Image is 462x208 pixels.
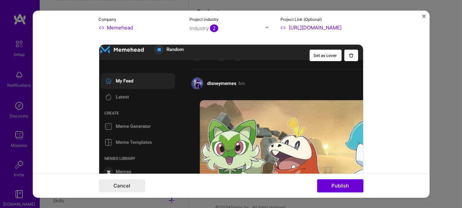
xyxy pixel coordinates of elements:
[349,53,354,58] img: Trash
[210,24,218,32] span: 2
[317,179,363,192] button: Publish
[280,24,363,31] input: Enter link
[189,24,218,31] div: Industry
[189,17,219,21] label: Project industry
[422,14,426,21] button: Close
[310,49,342,61] button: Set as cover
[280,17,322,21] label: Project Link (Optional)
[99,179,145,192] button: Cancel
[99,17,117,21] label: Company
[99,24,182,31] input: Enter name or website
[265,25,269,29] img: drop icon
